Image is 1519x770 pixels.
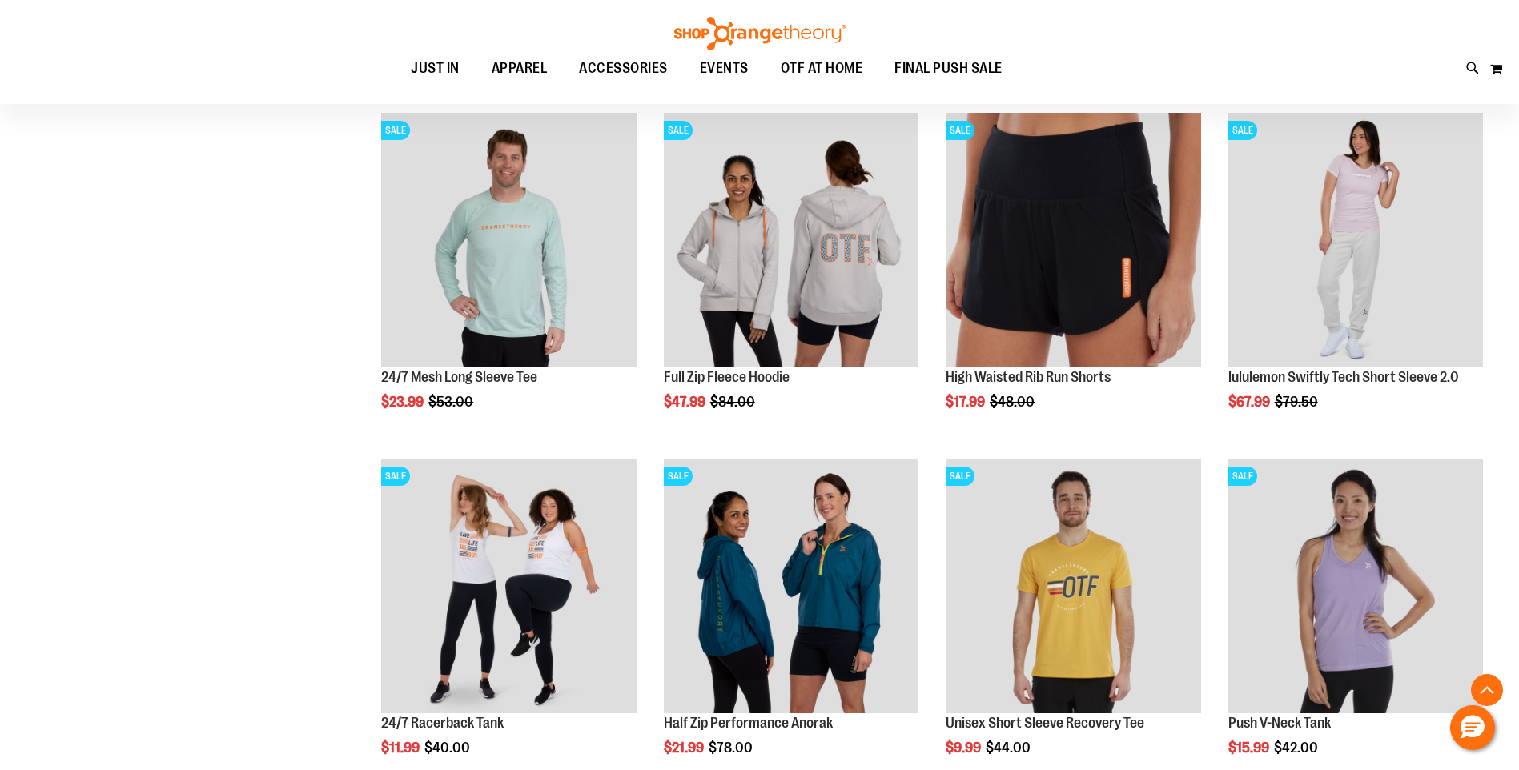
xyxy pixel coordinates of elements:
span: EVENTS [700,50,749,86]
span: SALE [381,467,410,486]
img: Half Zip Performance Anorak [664,459,918,713]
a: Half Zip Performance AnorakSALE [664,459,918,716]
a: ACCESSORIES [563,50,684,87]
a: Full Zip Fleece Hoodie [664,369,790,385]
div: product [938,105,1208,451]
div: product [656,105,926,451]
a: lululemon Swiftly Tech Short Sleeve 2.0 [1228,369,1459,385]
a: High Waisted Rib Run Shorts [946,369,1111,385]
span: SALE [946,121,974,140]
span: SALE [1228,467,1257,486]
span: $84.00 [710,394,757,410]
a: Unisex Short Sleeve Recovery Tee [946,715,1144,731]
img: lululemon Swiftly Tech Short Sleeve 2.0 [1228,113,1483,367]
span: SALE [664,467,693,486]
span: $9.99 [946,740,983,756]
a: High Waisted Rib Run ShortsSALE [946,113,1200,370]
span: $47.99 [664,394,708,410]
span: SALE [1228,121,1257,140]
a: 24/7 Mesh Long Sleeve Tee [381,369,537,385]
span: $23.99 [381,394,426,410]
img: Product image for Push V-Neck Tank [1228,459,1483,713]
a: JUST IN [395,50,476,87]
span: $15.99 [1228,740,1272,756]
span: SALE [946,467,974,486]
img: Main Image of 1457091 [664,113,918,367]
span: FINAL PUSH SALE [894,50,1003,86]
a: FINAL PUSH SALE [878,50,1019,86]
span: $53.00 [428,394,476,410]
span: SALE [664,121,693,140]
a: Push V-Neck Tank [1228,715,1331,731]
a: Main Image of 1457091SALE [664,113,918,370]
a: Product image for Unisex Short Sleeve Recovery TeeSALE [946,459,1200,716]
a: 24/7 Racerback TankSALE [381,459,636,716]
a: APPAREL [476,50,564,87]
span: JUST IN [411,50,460,86]
span: APPAREL [492,50,548,86]
span: $21.99 [664,740,706,756]
button: Hello, have a question? Let’s chat. [1450,705,1495,750]
a: lululemon Swiftly Tech Short Sleeve 2.0SALE [1228,113,1483,370]
a: OTF AT HOME [765,50,879,87]
span: $40.00 [424,740,472,756]
span: $17.99 [946,394,987,410]
a: Main Image of 1457095SALE [381,113,636,370]
span: ACCESSORIES [579,50,668,86]
span: $79.50 [1275,394,1320,410]
span: OTF AT HOME [781,50,863,86]
div: product [1220,105,1491,451]
span: SALE [381,121,410,140]
div: product [373,105,644,451]
a: Half Zip Performance Anorak [664,715,833,731]
span: $44.00 [986,740,1033,756]
img: Shop Orangetheory [672,17,848,50]
img: Main Image of 1457095 [381,113,636,367]
img: 24/7 Racerback Tank [381,459,636,713]
img: Product image for Unisex Short Sleeve Recovery Tee [946,459,1200,713]
a: 24/7 Racerback Tank [381,715,504,731]
span: $11.99 [381,740,422,756]
span: $78.00 [709,740,755,756]
a: EVENTS [684,50,765,87]
button: Back To Top [1471,674,1503,706]
span: $48.00 [990,394,1037,410]
span: $42.00 [1274,740,1320,756]
span: $67.99 [1228,394,1272,410]
img: High Waisted Rib Run Shorts [946,113,1200,367]
a: Product image for Push V-Neck TankSALE [1228,459,1483,716]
